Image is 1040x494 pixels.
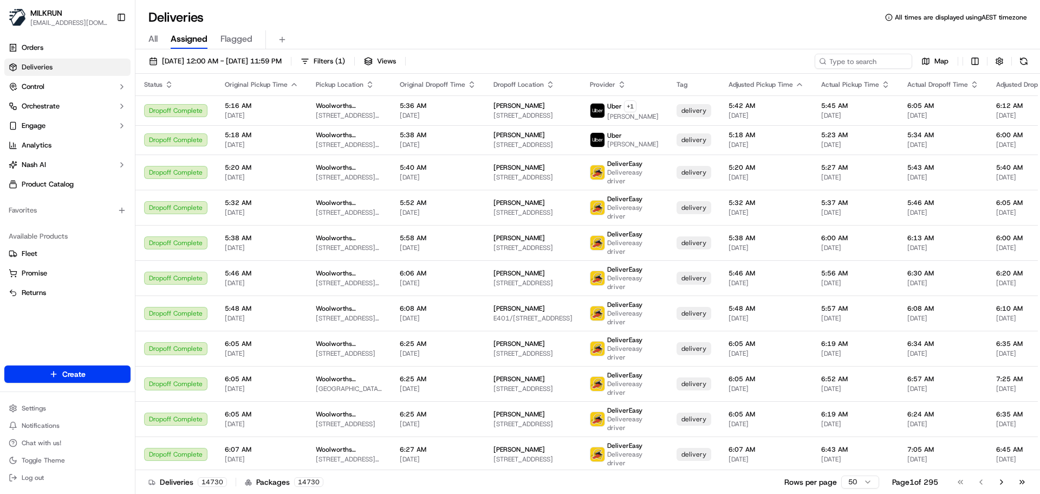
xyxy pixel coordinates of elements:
[624,100,636,112] button: +1
[400,80,465,89] span: Original Dropoff Time
[225,339,298,348] span: 6:05 AM
[316,375,382,383] span: Woolworths Supermarket [GEOGRAPHIC_DATA] - [GEOGRAPHIC_DATA]
[729,384,804,393] span: [DATE]
[607,344,659,362] span: Delivereasy driver
[493,384,573,393] span: [STREET_ADDRESS]
[907,349,979,358] span: [DATE]
[225,445,298,454] span: 6:07 AM
[821,279,890,287] span: [DATE]
[493,243,573,252] span: [STREET_ADDRESS]
[907,140,979,149] span: [DATE]
[148,9,204,26] h1: Deliveries
[30,18,108,27] button: [EMAIL_ADDRESS][DOMAIN_NAME]
[316,269,382,278] span: Woolworths Supermarket [GEOGRAPHIC_DATA] - [GEOGRAPHIC_DATA]
[821,314,890,323] span: [DATE]
[607,195,642,203] span: DeliverEasy
[400,304,476,313] span: 6:08 AM
[400,163,476,172] span: 5:40 AM
[316,140,382,149] span: [STREET_ADDRESS][PERSON_NAME]
[729,314,804,323] span: [DATE]
[729,173,804,182] span: [DATE]
[220,33,252,46] span: Flagged
[9,268,126,278] a: Promise
[400,314,476,323] span: [DATE]
[493,445,545,454] span: [PERSON_NAME]
[400,455,476,464] span: [DATE]
[677,80,687,89] span: Tag
[316,349,382,358] span: [STREET_ADDRESS]
[400,101,476,110] span: 5:36 AM
[4,202,131,219] div: Favorites
[907,234,979,242] span: 6:13 AM
[907,131,979,139] span: 5:34 AM
[892,477,938,487] div: Page 1 of 295
[729,111,804,120] span: [DATE]
[316,445,382,454] span: Woolworths Supermarket NZ - [GEOGRAPHIC_DATA]
[4,117,131,134] button: Engage
[144,54,287,69] button: [DATE] 12:00 AM - [DATE] 11:59 PM
[821,131,890,139] span: 5:23 AM
[22,421,60,430] span: Notifications
[590,201,604,215] img: delivereasy_logo.png
[225,304,298,313] span: 5:48 AM
[729,140,804,149] span: [DATE]
[4,418,131,433] button: Notifications
[314,56,345,66] span: Filters
[22,82,44,92] span: Control
[225,140,298,149] span: [DATE]
[4,228,131,245] div: Available Products
[729,198,804,207] span: 5:32 AM
[22,288,46,298] span: Returns
[907,208,979,217] span: [DATE]
[821,101,890,110] span: 5:45 AM
[821,410,890,419] span: 6:19 AM
[821,173,890,182] span: [DATE]
[225,314,298,323] span: [DATE]
[590,133,604,147] img: uber-new-logo.jpeg
[907,384,979,393] span: [DATE]
[493,234,545,242] span: [PERSON_NAME]
[493,314,573,323] span: E401/[STREET_ADDRESS]
[316,304,382,313] span: Woolworths Supermarket [GEOGRAPHIC_DATA] - [GEOGRAPHIC_DATA]
[493,198,545,207] span: [PERSON_NAME]
[4,176,131,193] a: Product Catalog
[607,300,642,309] span: DeliverEasy
[681,168,706,177] span: delivery
[493,420,573,428] span: [STREET_ADDRESS]
[907,410,979,419] span: 6:24 AM
[22,43,43,53] span: Orders
[907,455,979,464] span: [DATE]
[162,56,282,66] span: [DATE] 12:00 AM - [DATE] 11:59 PM
[607,274,659,291] span: Delivereasy driver
[907,101,979,110] span: 6:05 AM
[895,13,1027,22] span: All times are displayed using AEST timezone
[225,420,298,428] span: [DATE]
[316,410,382,419] span: Woolworths Supermarket [GEOGRAPHIC_DATA] - [GEOGRAPHIC_DATA]
[22,473,44,482] span: Log out
[607,450,659,467] span: Delivereasy driver
[400,445,476,454] span: 6:27 AM
[22,121,45,131] span: Engage
[225,410,298,419] span: 6:05 AM
[4,284,131,301] button: Returns
[4,59,131,76] a: Deliveries
[821,304,890,313] span: 5:57 AM
[607,159,642,168] span: DeliverEasy
[590,377,604,391] img: delivereasy_logo.png
[681,106,706,115] span: delivery
[400,384,476,393] span: [DATE]
[400,339,476,348] span: 6:25 AM
[681,344,706,353] span: delivery
[493,208,573,217] span: [STREET_ADDRESS]
[4,245,131,262] button: Fleet
[590,80,615,89] span: Provider
[907,243,979,252] span: [DATE]
[907,80,968,89] span: Actual Dropoff Time
[907,269,979,278] span: 6:30 AM
[729,375,804,383] span: 6:05 AM
[400,173,476,182] span: [DATE]
[607,112,659,121] span: [PERSON_NAME]
[607,140,659,149] span: [PERSON_NAME]
[907,445,979,454] span: 7:05 AM
[22,456,65,465] span: Toggle Theme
